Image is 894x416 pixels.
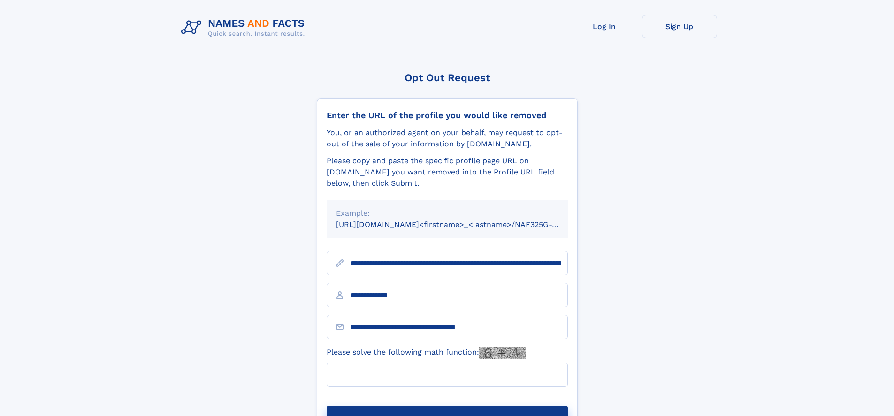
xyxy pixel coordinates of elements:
[327,127,568,150] div: You, or an authorized agent on your behalf, may request to opt-out of the sale of your informatio...
[567,15,642,38] a: Log In
[336,220,586,229] small: [URL][DOMAIN_NAME]<firstname>_<lastname>/NAF325G-xxxxxxxx
[317,72,578,83] div: Opt Out Request
[327,347,526,359] label: Please solve the following math function:
[327,155,568,189] div: Please copy and paste the specific profile page URL on [DOMAIN_NAME] you want removed into the Pr...
[336,208,558,219] div: Example:
[642,15,717,38] a: Sign Up
[177,15,313,40] img: Logo Names and Facts
[327,110,568,121] div: Enter the URL of the profile you would like removed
